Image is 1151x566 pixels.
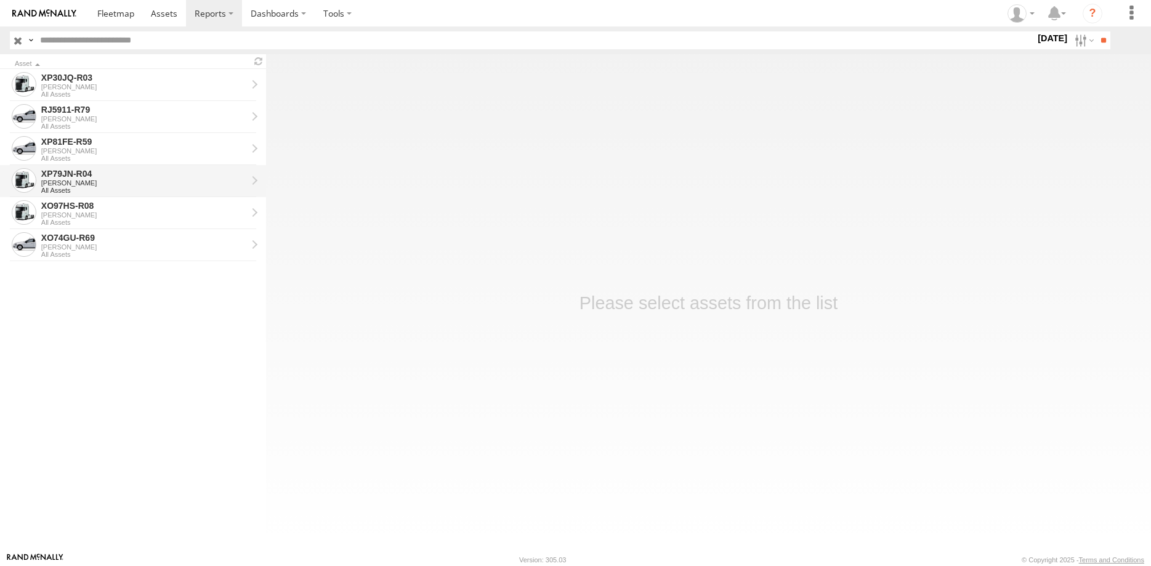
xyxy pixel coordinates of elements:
div: RJ5911-R79 - View Asset History [41,104,247,115]
div: [PERSON_NAME] [41,147,247,155]
a: Terms and Conditions [1079,556,1144,564]
div: XP30JQ-R03 - View Asset History [41,72,247,83]
div: XO97HS-R08 - View Asset History [41,200,247,211]
div: All Assets [41,91,247,98]
div: [PERSON_NAME] [41,83,247,91]
i: ? [1083,4,1102,23]
div: All Assets [41,251,247,258]
div: [PERSON_NAME] [41,115,247,123]
div: All Assets [41,123,247,130]
div: Quang Thomas [1003,4,1039,23]
div: All Assets [41,187,247,194]
a: Visit our Website [7,554,63,566]
label: Search Filter Options [1070,31,1096,49]
div: © Copyright 2025 - [1022,556,1144,564]
div: All Assets [41,219,247,226]
div: [PERSON_NAME] [41,243,247,251]
div: XP79JN-R04 - View Asset History [41,168,247,179]
div: All Assets [41,155,247,162]
div: Version: 305.03 [519,556,566,564]
img: rand-logo.svg [12,9,76,18]
div: [PERSON_NAME] [41,179,247,187]
div: [PERSON_NAME] [41,211,247,219]
div: Click to Sort [15,61,246,67]
label: [DATE] [1035,31,1070,45]
div: XP81FE-R59 - View Asset History [41,136,247,147]
div: XO74GU-R69 - View Asset History [41,232,247,243]
span: Refresh [251,55,266,67]
label: Search Query [26,31,36,49]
